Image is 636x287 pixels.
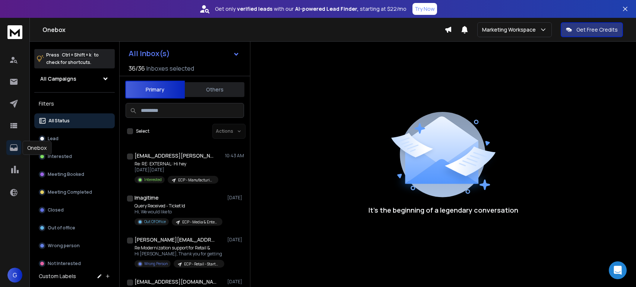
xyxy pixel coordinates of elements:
p: Out of office [48,225,75,231]
p: ECP - Manufacturing - Enterprise | [PERSON_NAME] [178,177,214,183]
button: Meeting Completed [34,185,115,200]
button: Others [185,81,244,98]
p: It’s the beginning of a legendary conversation [368,205,518,215]
p: All Status [48,118,70,124]
h1: Imagitime [135,194,159,201]
button: Meeting Booked [34,167,115,182]
h3: Custom Labels [39,273,76,280]
div: Onebox [22,141,51,155]
p: Get only with our starting at $22/mo [215,5,406,13]
button: Get Free Credits [561,22,623,37]
label: Select [136,128,149,134]
p: Interested [144,177,162,183]
p: Interested [48,154,72,159]
strong: AI-powered Lead Finder, [295,5,358,13]
button: Not Interested [34,256,115,271]
h3: Inboxes selected [146,64,194,73]
p: Not Interested [48,261,81,267]
span: 36 / 36 [129,64,145,73]
p: Closed [48,207,64,213]
p: [DATE][DATE] [135,167,218,173]
p: [DATE] [227,279,244,285]
h1: [EMAIL_ADDRESS][PERSON_NAME][DOMAIN_NAME] [135,152,216,159]
p: Query Received - Ticket Id [135,203,222,209]
p: Press to check for shortcuts. [46,51,99,66]
button: All Inbox(s) [123,46,246,61]
button: Wrong person [34,238,115,253]
button: Primary [125,81,185,99]
button: Try Now [412,3,437,15]
button: All Campaigns [34,71,115,86]
h1: Onebox [42,25,444,34]
button: G [7,268,22,283]
p: Out Of Office [144,219,166,225]
p: 10:43 AM [225,153,244,159]
button: Lead [34,131,115,146]
p: Re: RE: EXTERNAL: Hi hey [135,161,218,167]
p: Marketing Workspace [482,26,539,33]
button: All Status [34,113,115,128]
p: Re:Modernization support for Retail & [135,245,224,251]
img: logo [7,25,22,39]
p: Meeting Booked [48,171,84,177]
p: Meeting Completed [48,189,92,195]
p: Hi [PERSON_NAME], Thank you for getting [135,251,224,257]
div: Open Intercom Messenger [609,261,627,279]
p: Try Now [415,5,435,13]
p: Hi, We would like to [135,209,222,215]
p: Wrong person [48,243,80,249]
h1: All Campaigns [40,75,76,83]
p: [DATE] [227,195,244,201]
p: ECP - Retail - Startup | [PERSON_NAME] [184,261,220,267]
button: Closed [34,203,115,217]
strong: verified leads [237,5,272,13]
p: Wrong Person [144,261,168,267]
h1: [EMAIL_ADDRESS][DOMAIN_NAME] [135,278,216,286]
button: Out of office [34,220,115,235]
p: ECP - Media & Entertainment SMB | [PERSON_NAME] [182,219,218,225]
h1: [PERSON_NAME][EMAIL_ADDRESS][DOMAIN_NAME] [135,236,216,244]
h3: Filters [34,99,115,109]
span: Ctrl + Shift + k [61,51,92,59]
p: Lead [48,136,58,142]
p: Get Free Credits [576,26,618,33]
button: Interested [34,149,115,164]
p: [DATE] [227,237,244,243]
h1: All Inbox(s) [129,50,170,57]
